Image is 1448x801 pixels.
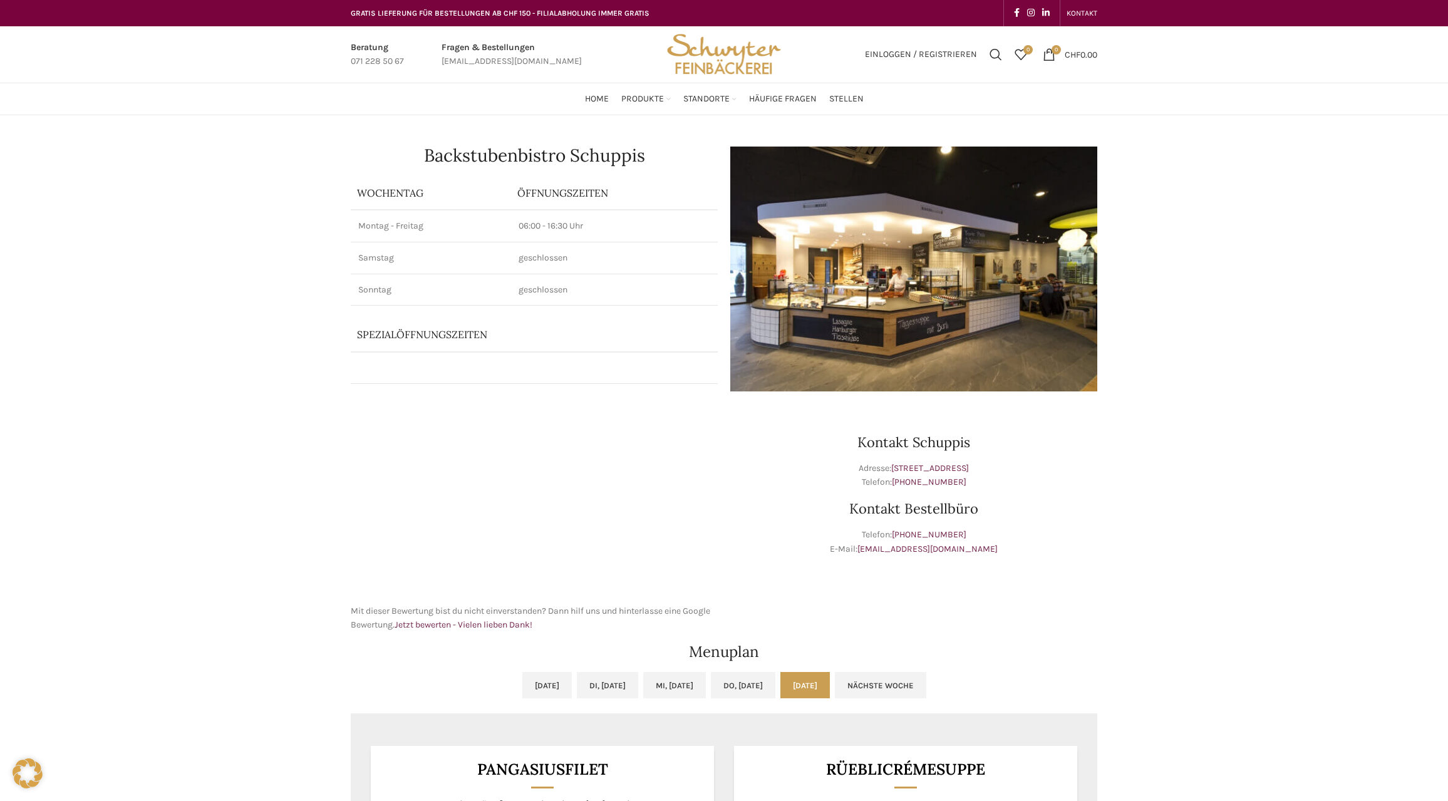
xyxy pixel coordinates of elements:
[829,93,864,105] span: Stellen
[1052,45,1061,54] span: 0
[577,672,638,698] a: Di, [DATE]
[730,502,1097,515] h3: Kontakt Bestellbüro
[351,604,718,633] p: Mit dieser Bewertung bist du nicht einverstanden? Dann hilf uns und hinterlasse eine Google Bewer...
[522,672,572,698] a: [DATE]
[358,220,504,232] p: Montag - Freitag
[344,86,1104,111] div: Main navigation
[1067,1,1097,26] a: KONTAKT
[1037,42,1104,67] a: 0 CHF0.00
[730,528,1097,556] p: Telefon: E-Mail:
[519,284,710,296] p: geschlossen
[643,672,706,698] a: Mi, [DATE]
[351,9,649,18] span: GRATIS LIEFERUNG FÜR BESTELLUNGEN AB CHF 150 - FILIALABHOLUNG IMMER GRATIS
[621,93,664,105] span: Produkte
[749,86,817,111] a: Häufige Fragen
[351,147,718,164] h1: Backstubenbistro Schuppis
[750,762,1062,777] h3: Rüeblicrémesuppe
[683,86,737,111] a: Standorte
[1038,4,1053,22] a: Linkedin social link
[859,42,983,67] a: Einloggen / Registrieren
[585,93,609,105] span: Home
[386,762,699,777] h3: Pangasiusfilet
[780,672,830,698] a: [DATE]
[358,252,504,264] p: Samstag
[1023,45,1033,54] span: 0
[711,672,775,698] a: Do, [DATE]
[983,42,1008,67] a: Suchen
[857,544,998,554] a: [EMAIL_ADDRESS][DOMAIN_NAME]
[749,93,817,105] span: Häufige Fragen
[358,284,504,296] p: Sonntag
[1008,42,1033,67] a: 0
[663,48,785,59] a: Site logo
[730,435,1097,449] h3: Kontakt Schuppis
[442,41,582,69] a: Infobox link
[835,672,926,698] a: Nächste Woche
[351,644,1097,659] h2: Menuplan
[1065,49,1097,59] bdi: 0.00
[351,41,404,69] a: Infobox link
[1065,49,1080,59] span: CHF
[1008,42,1033,67] div: Meine Wunschliste
[395,619,532,630] a: Jetzt bewerten - Vielen lieben Dank!
[683,93,730,105] span: Standorte
[519,220,710,232] p: 06:00 - 16:30 Uhr
[892,529,966,540] a: [PHONE_NUMBER]
[829,86,864,111] a: Stellen
[517,186,711,200] p: ÖFFNUNGSZEITEN
[585,86,609,111] a: Home
[892,477,966,487] a: [PHONE_NUMBER]
[351,404,718,592] iframe: schwyter schuppis
[891,463,969,473] a: [STREET_ADDRESS]
[865,50,977,59] span: Einloggen / Registrieren
[1023,4,1038,22] a: Instagram social link
[663,26,785,83] img: Bäckerei Schwyter
[1010,4,1023,22] a: Facebook social link
[519,252,710,264] p: geschlossen
[357,186,505,200] p: Wochentag
[621,86,671,111] a: Produkte
[730,462,1097,490] p: Adresse: Telefon:
[1067,9,1097,18] span: KONTAKT
[357,328,651,341] p: Spezialöffnungszeiten
[1060,1,1104,26] div: Secondary navigation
